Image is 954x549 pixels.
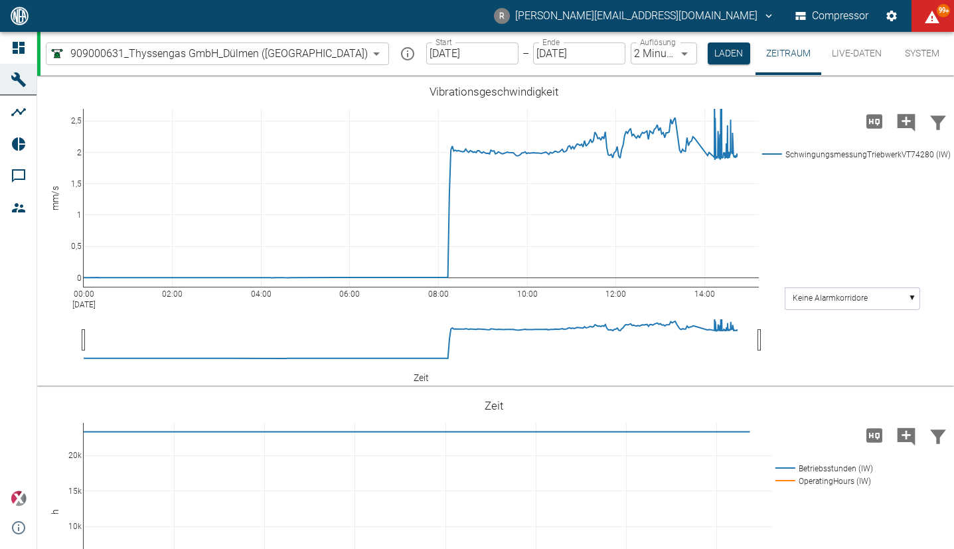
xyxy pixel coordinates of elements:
[522,46,529,61] p: –
[708,42,750,64] button: Laden
[793,293,868,303] text: Keine Alarmkorridore
[937,4,950,17] span: 99+
[755,32,821,75] button: Zeitraum
[11,491,27,507] img: Xplore Logo
[858,114,890,127] span: Hohe Auflösung
[494,8,510,24] div: R
[880,4,904,28] button: Einstellungen
[922,104,954,139] button: Daten filtern
[892,32,952,75] button: System
[793,4,872,28] button: Compressor
[9,7,30,25] img: logo
[542,37,560,48] label: Ende
[640,37,676,48] label: Auflösung
[858,428,890,441] span: Hohe Auflösung
[631,42,697,64] div: 2 Minuten
[922,418,954,453] button: Daten filtern
[821,32,892,75] button: Live-Daten
[890,104,922,139] button: Kommentar hinzufügen
[49,46,368,62] a: 909000631_Thyssengas GmbH_Dülmen ([GEOGRAPHIC_DATA])
[70,46,368,61] span: 909000631_Thyssengas GmbH_Dülmen ([GEOGRAPHIC_DATA])
[436,37,452,48] label: Start
[890,418,922,453] button: Kommentar hinzufügen
[394,40,421,67] button: mission info
[533,42,625,64] input: DD.MM.YYYY
[426,42,518,64] input: DD.MM.YYYY
[492,4,777,28] button: rene.anke@neac.de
